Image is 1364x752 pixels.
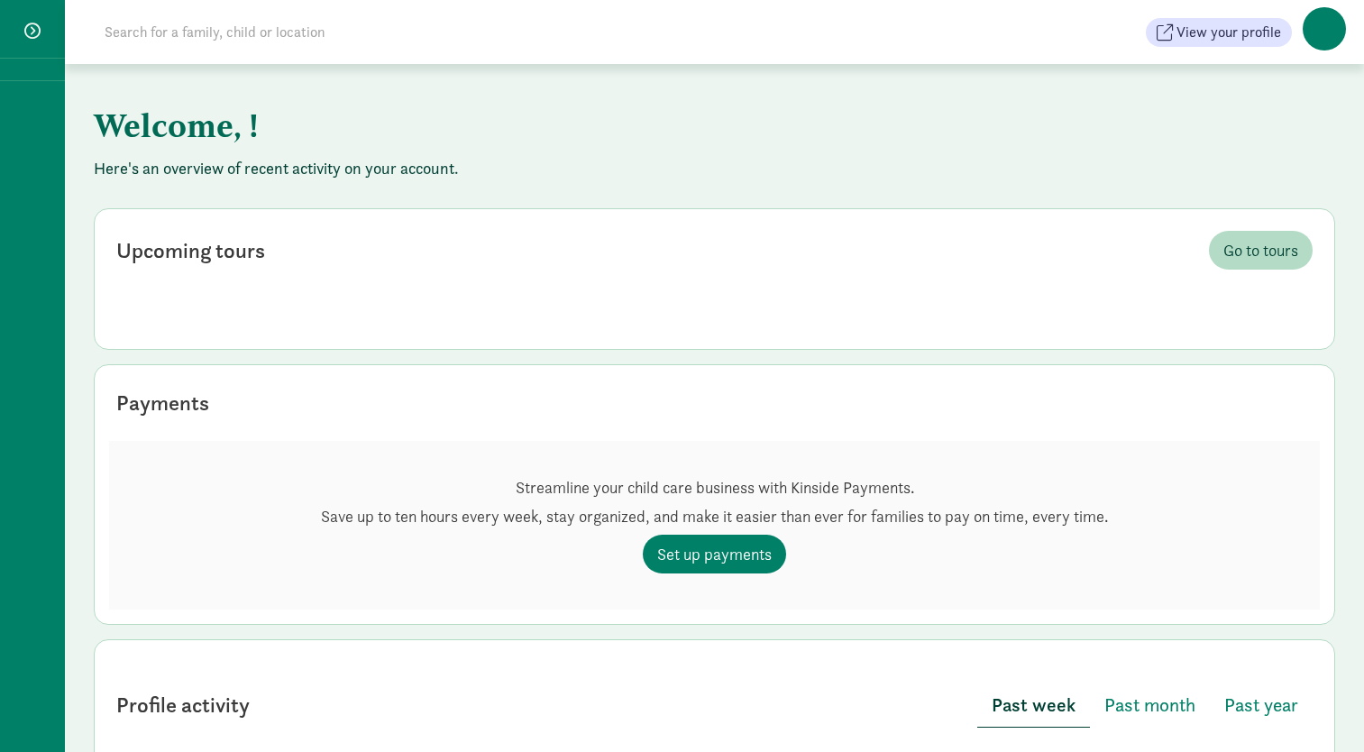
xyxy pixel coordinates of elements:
[643,535,786,573] a: Set up payments
[116,689,250,721] div: Profile activity
[94,158,1335,179] p: Here's an overview of recent activity on your account.
[94,14,600,50] input: Search for a family, child or location
[992,691,1076,720] span: Past week
[1146,18,1292,47] button: View your profile
[116,387,209,419] div: Payments
[321,477,1108,499] p: Streamline your child care business with Kinside Payments.
[977,683,1090,728] button: Past week
[116,234,265,267] div: Upcoming tours
[1209,231,1313,270] a: Go to tours
[94,93,986,158] h1: Welcome, !
[1210,683,1313,727] button: Past year
[321,506,1108,527] p: Save up to ten hours every week, stay organized, and make it easier than ever for families to pay...
[1176,22,1281,43] span: View your profile
[1223,238,1298,262] span: Go to tours
[1104,691,1195,720] span: Past month
[1224,691,1298,720] span: Past year
[657,542,772,566] span: Set up payments
[1090,683,1210,727] button: Past month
